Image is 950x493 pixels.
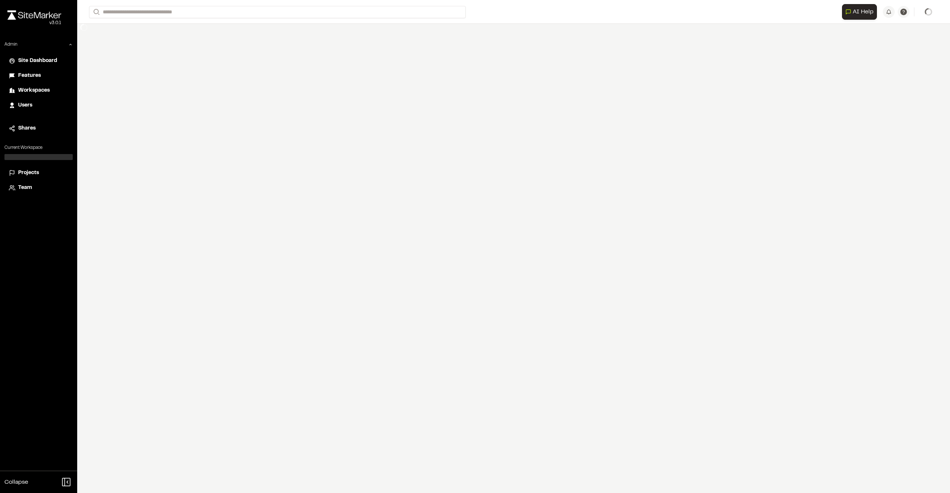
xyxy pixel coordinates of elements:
[9,86,68,95] a: Workspaces
[9,101,68,110] a: Users
[18,184,32,192] span: Team
[89,6,102,18] button: Search
[9,72,68,80] a: Features
[18,124,36,133] span: Shares
[4,478,28,487] span: Collapse
[7,10,61,20] img: rebrand.png
[842,4,880,20] div: Open AI Assistant
[18,57,57,65] span: Site Dashboard
[18,86,50,95] span: Workspaces
[18,169,39,177] span: Projects
[9,169,68,177] a: Projects
[4,144,73,151] p: Current Workspace
[18,101,32,110] span: Users
[853,7,874,16] span: AI Help
[9,57,68,65] a: Site Dashboard
[4,41,17,48] p: Admin
[7,20,61,26] div: Oh geez...please don't...
[842,4,877,20] button: Open AI Assistant
[9,124,68,133] a: Shares
[9,184,68,192] a: Team
[18,72,41,80] span: Features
